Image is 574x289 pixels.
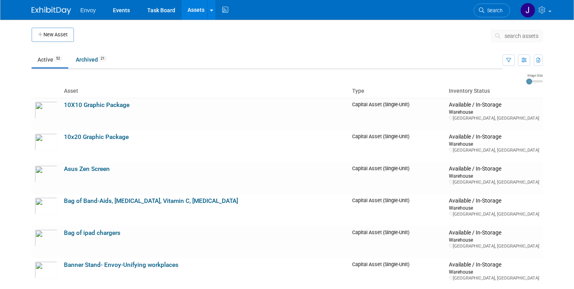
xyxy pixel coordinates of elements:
[32,28,74,42] button: New Asset
[64,229,120,236] a: Bag of ipad chargers
[449,211,539,217] div: [GEOGRAPHIC_DATA], [GEOGRAPHIC_DATA]
[449,229,539,236] div: Available / In-Storage
[520,3,535,18] img: Joanna Zerga
[449,275,539,281] div: [GEOGRAPHIC_DATA], [GEOGRAPHIC_DATA]
[32,7,71,15] img: ExhibitDay
[449,115,539,121] div: [GEOGRAPHIC_DATA], [GEOGRAPHIC_DATA]
[449,165,539,173] div: Available / In-Storage
[449,141,539,147] div: Warehouse
[349,84,446,98] th: Type
[349,226,446,258] td: Capital Asset (Single-Unit)
[449,243,539,249] div: [GEOGRAPHIC_DATA], [GEOGRAPHIC_DATA]
[449,101,539,109] div: Available / In-Storage
[70,52,113,67] a: Archived21
[449,236,539,243] div: Warehouse
[81,7,96,13] span: Envoy
[98,56,107,62] span: 21
[449,173,539,179] div: Warehouse
[449,147,539,153] div: [GEOGRAPHIC_DATA], [GEOGRAPHIC_DATA]
[32,52,68,67] a: Active52
[349,194,446,226] td: Capital Asset (Single-Unit)
[449,179,539,185] div: [GEOGRAPHIC_DATA], [GEOGRAPHIC_DATA]
[449,133,539,141] div: Available / In-Storage
[449,205,539,211] div: Warehouse
[526,73,543,78] div: Image Size
[349,130,446,162] td: Capital Asset (Single-Unit)
[449,261,539,268] div: Available / In-Storage
[64,133,129,141] a: 10x20 Graphic Package
[505,33,538,39] span: search assets
[449,268,539,275] div: Warehouse
[449,197,539,205] div: Available / In-Storage
[64,165,110,173] a: Asus Zen Screen
[64,101,129,109] a: 10X10 Graphic Package
[491,30,543,42] button: search assets
[64,197,238,205] a: Bag of Band-Aids, [MEDICAL_DATA], Vitamin C, [MEDICAL_DATA]
[64,261,178,268] a: Banner Stand- Envoy-Unifying workplaces
[484,8,503,13] span: Search
[474,4,510,17] a: Search
[61,84,349,98] th: Asset
[349,98,446,130] td: Capital Asset (Single-Unit)
[54,56,62,62] span: 52
[349,162,446,194] td: Capital Asset (Single-Unit)
[449,109,539,115] div: Warehouse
